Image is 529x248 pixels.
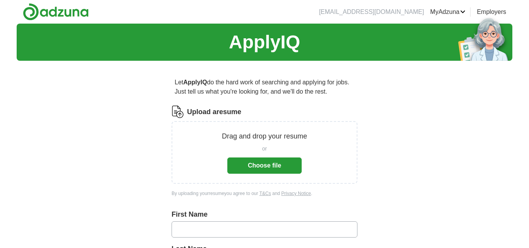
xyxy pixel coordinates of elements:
[227,157,302,174] button: Choose file
[183,79,207,86] strong: ApplyIQ
[262,145,267,153] span: or
[172,190,357,197] div: By uploading your resume you agree to our and .
[477,7,506,17] a: Employers
[172,75,357,99] p: Let do the hard work of searching and applying for jobs. Just tell us what you're looking for, an...
[172,209,357,220] label: First Name
[187,107,241,117] label: Upload a resume
[172,106,184,118] img: CV Icon
[281,191,311,196] a: Privacy Notice
[23,3,89,21] img: Adzuna logo
[430,7,466,17] a: MyAdzuna
[259,191,271,196] a: T&Cs
[229,28,300,56] h1: ApplyIQ
[222,131,307,142] p: Drag and drop your resume
[319,7,424,17] li: [EMAIL_ADDRESS][DOMAIN_NAME]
